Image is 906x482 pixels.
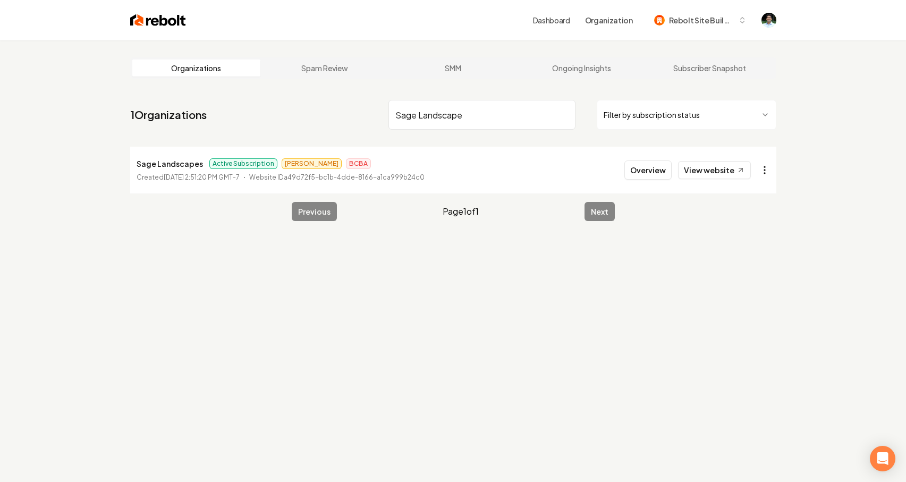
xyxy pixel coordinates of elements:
a: View website [678,161,751,179]
span: Rebolt Site Builder [669,15,734,26]
span: Page 1 of 1 [443,205,479,218]
a: Spam Review [260,60,389,77]
p: Website ID a49d72f5-bc1b-4dde-8166-a1ca999b24c0 [249,172,425,183]
img: Rebolt Site Builder [654,15,665,26]
button: Open user button [761,13,776,28]
img: Rebolt Logo [130,13,186,28]
a: Subscriber Snapshot [646,60,774,77]
time: [DATE] 2:51:20 PM GMT-7 [164,173,240,181]
a: Dashboard [533,15,570,26]
div: Open Intercom Messenger [870,446,895,471]
input: Search by name or ID [388,100,575,130]
button: Organization [579,11,639,30]
a: SMM [389,60,518,77]
img: Arwin Rahmatpanah [761,13,776,28]
span: Active Subscription [209,158,277,169]
a: 1Organizations [130,107,207,122]
span: [PERSON_NAME] [282,158,342,169]
p: Sage Landscapes [137,157,203,170]
span: BCBA [346,158,371,169]
a: Organizations [132,60,261,77]
button: Overview [624,160,672,180]
a: Ongoing Insights [517,60,646,77]
p: Created [137,172,240,183]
